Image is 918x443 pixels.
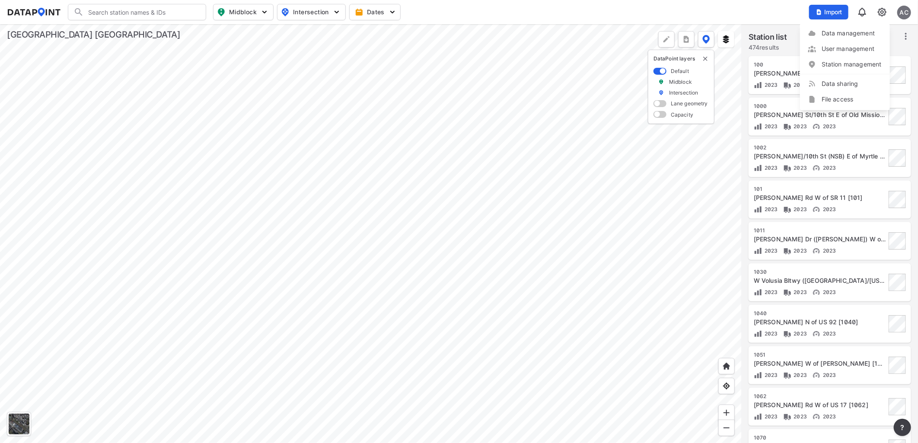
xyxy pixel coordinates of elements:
[808,44,816,53] img: user-management.fee44a48.svg
[260,8,269,16] img: 5YPKRKmlfpI5mqlR8AD95paCi+0kK1fRFDJSaMmawlwaeJcJwk9O2fotCW5ve9gAAAAASUVORK5CYII=
[808,79,882,88] a: Data sharing
[812,412,821,421] img: Vehicle speed
[792,372,807,378] span: 2023
[762,372,778,378] span: 2023
[7,412,31,436] div: Toggle basemap
[816,9,822,16] img: file_add.62c1e8a2.svg
[749,43,787,52] label: 474 results
[722,424,731,432] img: MAAAAAElFTkSuQmCC
[702,55,709,62] button: delete
[899,422,906,433] span: ?
[702,35,710,44] img: data-point-layers.37681fc9.svg
[718,378,735,394] div: View my location
[7,28,180,41] div: [GEOGRAPHIC_DATA] [GEOGRAPHIC_DATA]
[754,371,762,380] img: Volume count
[783,288,792,297] img: Vehicle class
[671,67,689,75] label: Default
[821,289,836,295] span: 2023
[808,95,882,104] a: File access
[762,413,778,420] span: 2023
[783,122,792,131] img: Vehicle class
[762,123,778,130] span: 2023
[754,434,886,441] div: 1070
[669,78,692,85] label: Midblock
[754,310,886,317] div: 1040
[821,247,836,254] span: 2023
[754,288,762,297] img: Volume count
[754,69,886,78] div: Arredondo Grant Rd E of Spring Garden Ranch Rd [100]
[349,4,401,20] button: Dates
[722,408,731,417] img: ZvzfEJKXnyWIrJytrsY285QMwk63cM6Drc+sIAAAAASUVORK5CYII=
[754,152,886,161] div: Josephine St/10th St (NSB) E of Myrtle Rd [1002]
[754,247,762,255] img: Volume count
[671,100,708,107] label: Lane geometry
[894,419,911,436] button: more
[857,7,867,17] img: 8A77J+mXikMhHQAAAAASUVORK5CYII=
[678,31,695,47] button: more
[355,8,363,16] img: calendar-gold.39a51dde.svg
[718,358,735,374] div: Home
[671,111,693,118] label: Capacity
[702,55,709,62] img: close-external-leyer.3061a1c7.svg
[821,165,836,171] span: 2023
[722,362,731,370] img: +XpAUvaXAN7GudzAAAAAElFTkSuQmCC
[821,330,836,337] span: 2023
[84,5,201,19] input: Search
[812,247,821,255] img: Vehicle speed
[812,122,821,131] img: Vehicle speed
[754,111,886,119] div: Josephine St/10th St E of Old Mission Rd [1000]
[662,35,671,44] img: +Dz8AAAAASUVORK5CYII=
[783,371,792,380] img: Vehicle class
[792,82,807,88] span: 2023
[762,289,778,295] span: 2023
[754,205,762,214] img: Volume count
[808,60,882,69] a: Station management
[783,205,792,214] img: Vehicle class
[718,420,735,436] div: Zoom out
[792,123,807,130] span: 2023
[357,8,395,16] span: Dates
[821,123,836,130] span: 2023
[792,413,807,420] span: 2023
[277,4,346,20] button: Intersection
[809,8,852,16] a: Import
[653,55,709,62] p: DataPoint layers
[216,7,226,17] img: map_pin_mid.602f9df1.svg
[754,412,762,421] img: Volume count
[792,330,807,337] span: 2023
[897,6,911,19] div: AC
[749,31,787,43] label: Station list
[332,8,341,16] img: 5YPKRKmlfpI5mqlR8AD95paCi+0kK1fRFDJSaMmawlwaeJcJwk9O2fotCW5ve9gAAAAASUVORK5CYII=
[658,31,675,47] div: Polygon tool
[792,289,807,295] span: 2023
[754,401,886,409] div: Lake George Rd W of US 17 [1062]
[808,60,816,69] img: station-management.abf98800.svg
[754,61,886,68] div: 100
[821,413,836,420] span: 2023
[669,89,698,96] label: Intersection
[808,95,816,104] img: file-sharing.48813489.svg
[762,330,778,337] span: 2023
[754,269,886,275] div: 1030
[783,329,792,338] img: Vehicle class
[722,35,730,44] img: layers.ee07997e.svg
[213,4,274,20] button: Midblock
[658,78,664,85] img: marker_Midblock.5ba75e30.svg
[281,7,340,17] span: Intersection
[754,122,762,131] img: Volume count
[722,382,731,390] img: zeq5HYn9AnE9l6UmnFLPAAAAAElFTkSuQmCC
[754,329,762,338] img: Volume count
[754,193,886,202] div: Arredondo Grant Rd W of SR 11 [101]
[754,276,886,285] div: W Volusia Bltwy (Veterans Memorial Pkwy Extension/Kentucky) N of Graves Ave [1030]
[808,44,882,53] a: User management
[783,247,792,255] img: Vehicle class
[217,7,268,17] span: Midblock
[792,247,807,254] span: 2023
[7,8,61,16] img: dataPointLogo.9353c09d.svg
[812,371,821,380] img: Vehicle speed
[877,7,887,17] img: cids17cp3yIFEOpj3V8A9qJSH103uA521RftCD4eeui4ksIb+krbm5XvIjxD52OS6NWLn9gAAAAAElFTkSuQmCC
[754,351,886,358] div: 1051
[792,165,807,171] span: 2023
[812,205,821,214] img: Vehicle speed
[783,81,792,89] img: Vehicle class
